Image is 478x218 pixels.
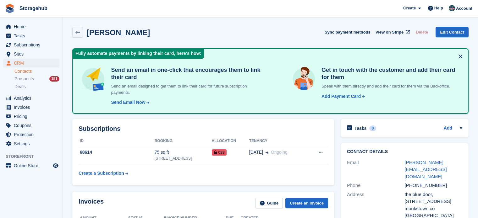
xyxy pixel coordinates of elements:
[49,76,59,82] div: 151
[255,198,283,208] a: Guide
[14,94,52,103] span: Analytics
[79,136,155,146] th: ID
[413,27,431,37] button: Delete
[249,149,263,156] span: [DATE]
[108,66,266,81] h4: Send an email in one-click that encourages them to link their card
[6,153,63,160] span: Storefront
[444,125,452,132] a: Add
[321,93,361,100] div: Add Payment Card
[14,139,52,148] span: Settings
[14,59,52,67] span: CRM
[403,5,416,11] span: Create
[249,136,308,146] th: Tenancy
[14,121,52,130] span: Coupons
[3,40,59,49] a: menu
[52,162,59,169] a: Preview store
[3,50,59,58] a: menu
[14,112,52,121] span: Pricing
[14,76,34,82] span: Prospects
[3,130,59,139] a: menu
[212,136,249,146] th: Allocation
[155,156,212,161] div: [STREET_ADDRESS]
[14,40,52,49] span: Subscriptions
[456,5,472,12] span: Account
[347,159,405,180] div: Email
[405,191,463,205] div: the blue door, [STREET_ADDRESS]
[373,27,411,37] a: View on Stripe
[3,94,59,103] a: menu
[3,59,59,67] a: menu
[285,198,328,208] a: Create an Invoice
[325,27,371,37] button: Sync payment methods
[347,149,462,154] h2: Contact Details
[212,149,227,156] span: 083
[17,3,50,13] a: Storagehub
[319,93,365,100] a: Add Payment Card
[405,160,447,179] a: [PERSON_NAME][EMAIL_ADDRESS][DOMAIN_NAME]
[14,76,59,82] a: Prospects 151
[3,161,59,170] a: menu
[80,66,106,92] img: send-email-b5881ef4c8f827a638e46e229e590028c7e36e3a6c99d2365469aff88783de13.svg
[3,112,59,121] a: menu
[155,149,212,156] div: 75 sq ft
[14,50,52,58] span: Sites
[347,182,405,189] div: Phone
[376,29,404,35] span: View on Stripe
[14,31,52,40] span: Tasks
[319,83,460,89] p: Speak with them directly and add their card for them via the Backoffice.
[14,83,59,90] a: Deals
[449,5,455,11] img: Anirudh Muralidharan
[73,49,204,59] div: Fully automate payments by linking their card, here's how:
[405,182,463,189] div: [PHONE_NUMBER]
[3,22,59,31] a: menu
[3,31,59,40] a: menu
[14,84,26,90] span: Deals
[319,66,460,81] h4: Get in touch with the customer and add their card for them
[14,68,59,74] a: Contacts
[155,136,212,146] th: Booking
[369,125,376,131] div: 0
[108,83,266,95] p: Send an email designed to get them to link their card for future subscription payments.
[14,22,52,31] span: Home
[271,150,288,155] span: Ongoing
[14,103,52,112] span: Invoices
[3,103,59,112] a: menu
[79,198,104,208] h2: Invoices
[14,130,52,139] span: Protection
[79,167,128,179] a: Create a Subscription
[14,161,52,170] span: Online Store
[79,125,328,132] h2: Subscriptions
[79,149,155,156] div: 68614
[291,66,316,92] img: get-in-touch-e3e95b6451f4e49772a6039d3abdde126589d6f45a760754adfa51be33bf0f70.svg
[434,5,443,11] span: Help
[87,28,150,37] h2: [PERSON_NAME]
[436,27,469,37] a: Edit Contact
[79,170,124,177] div: Create a Subscription
[3,121,59,130] a: menu
[111,99,145,106] div: Send Email Now
[354,125,367,131] h2: Tasks
[3,139,59,148] a: menu
[5,4,14,13] img: stora-icon-8386f47178a22dfd0bd8f6a31ec36ba5ce8667c1dd55bd0f319d3a0aa187defe.svg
